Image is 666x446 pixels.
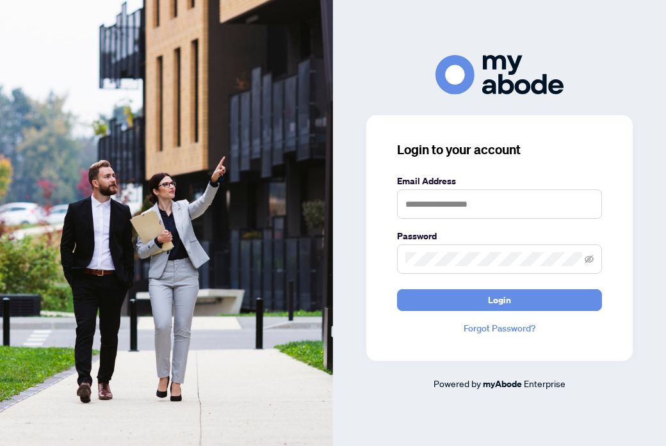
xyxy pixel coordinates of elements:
label: Password [397,229,602,243]
button: Login [397,289,602,311]
h3: Login to your account [397,141,602,159]
label: Email Address [397,174,602,188]
span: Enterprise [524,378,565,389]
a: Forgot Password? [397,321,602,335]
span: Login [488,290,511,310]
img: ma-logo [435,55,564,94]
span: Powered by [434,378,481,389]
a: myAbode [483,377,522,391]
span: eye-invisible [585,255,594,264]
